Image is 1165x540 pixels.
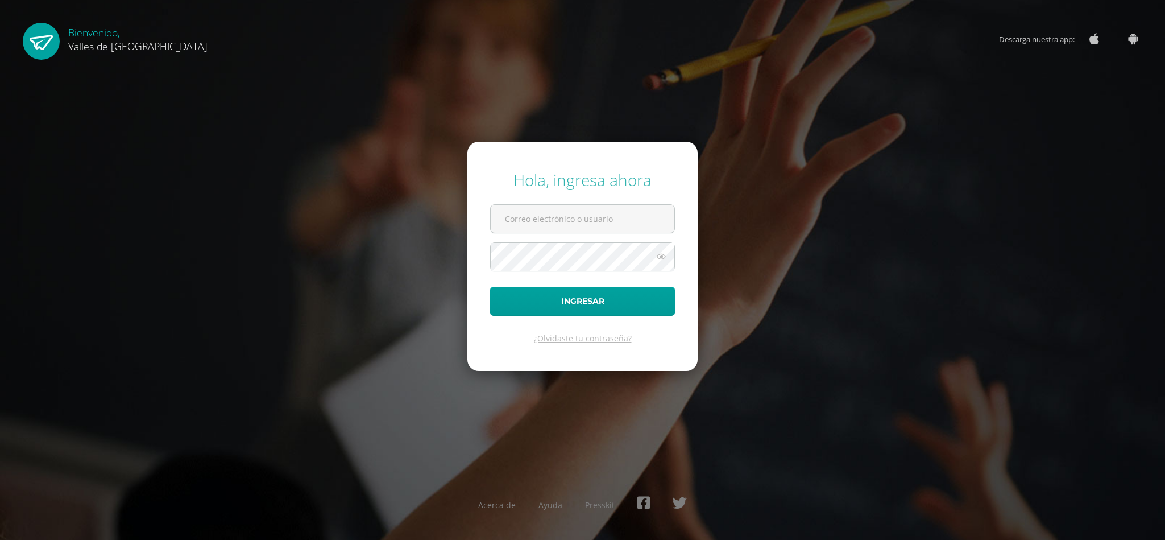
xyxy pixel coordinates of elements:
[490,287,675,316] button: Ingresar
[478,500,516,510] a: Acerca de
[585,500,615,510] a: Presskit
[999,28,1086,50] span: Descarga nuestra app:
[68,39,208,53] span: Valles de [GEOGRAPHIC_DATA]
[490,169,675,191] div: Hola, ingresa ahora
[538,500,562,510] a: Ayuda
[491,205,674,233] input: Correo electrónico o usuario
[68,23,208,53] div: Bienvenido,
[534,333,632,344] a: ¿Olvidaste tu contraseña?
